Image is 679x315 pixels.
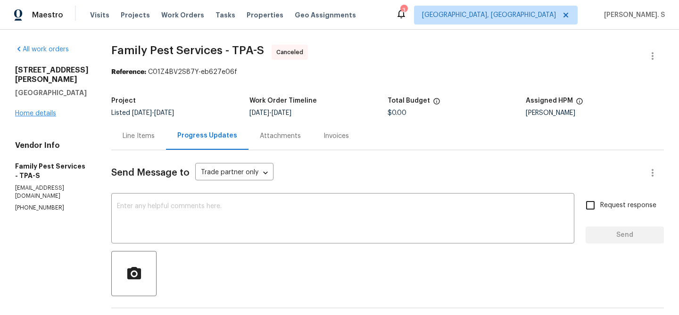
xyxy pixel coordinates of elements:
h5: Assigned HPM [526,97,573,104]
span: Maestro [32,10,63,20]
h5: Total Budget [388,97,430,104]
span: Listed [111,110,174,116]
h5: Project [111,97,136,104]
span: Family Pest Services - TPA-S [111,45,264,56]
span: Work Orders [161,10,204,20]
span: Projects [121,10,150,20]
span: Tasks [215,12,235,18]
p: [EMAIL_ADDRESS][DOMAIN_NAME] [15,184,89,200]
span: Visits [90,10,109,20]
div: C01Z4BV2S87Y-eb627e06f [111,67,664,77]
span: [DATE] [154,110,174,116]
span: [DATE] [249,110,269,116]
div: [PERSON_NAME] [526,110,664,116]
span: Properties [247,10,283,20]
h5: Family Pest Services - TPA-S [15,162,89,180]
h5: Work Order Timeline [249,97,317,104]
a: All work orders [15,46,69,53]
div: Invoices [323,131,349,141]
div: Trade partner only [195,165,273,181]
span: [DATE] [132,110,152,116]
span: [PERSON_NAME]. S [600,10,665,20]
span: Send Message to [111,168,190,178]
h4: Vendor Info [15,141,89,150]
div: Progress Updates [177,131,237,140]
h2: [STREET_ADDRESS][PERSON_NAME] [15,65,89,84]
span: - [132,110,174,116]
div: 3 [400,6,407,15]
a: Home details [15,110,56,117]
span: $0.00 [388,110,406,116]
span: Canceled [276,48,307,57]
div: Attachments [260,131,301,141]
span: The total cost of line items that have been proposed by Opendoor. This sum includes line items th... [433,97,440,110]
span: Geo Assignments [295,10,356,20]
span: [GEOGRAPHIC_DATA], [GEOGRAPHIC_DATA] [422,10,556,20]
p: [PHONE_NUMBER] [15,204,89,212]
span: Request response [600,201,656,210]
span: [DATE] [272,110,291,116]
div: Line Items [123,131,155,141]
h5: [GEOGRAPHIC_DATA] [15,88,89,97]
span: The hpm assigned to this work order. [576,97,583,110]
span: - [249,110,291,116]
b: Reference: [111,69,146,75]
